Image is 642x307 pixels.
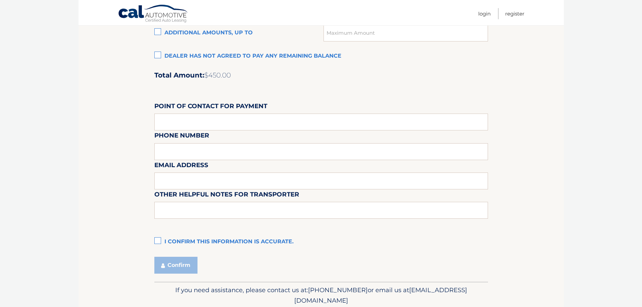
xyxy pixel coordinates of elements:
[154,235,488,249] label: I confirm this information is accurate.
[154,257,197,274] button: Confirm
[154,189,299,202] label: Other helpful notes for transporter
[324,25,488,41] input: Maximum Amount
[118,4,189,24] a: Cal Automotive
[159,285,484,306] p: If you need assistance, please contact us at: or email us at
[154,71,488,80] h2: Total Amount:
[154,50,488,63] label: Dealer has not agreed to pay any remaining balance
[505,8,524,19] a: Register
[154,26,324,40] label: Additional amounts, up to
[154,101,267,114] label: Point of Contact for Payment
[478,8,491,19] a: Login
[154,160,208,173] label: Email Address
[204,71,231,79] span: $450.00
[308,286,368,294] span: [PHONE_NUMBER]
